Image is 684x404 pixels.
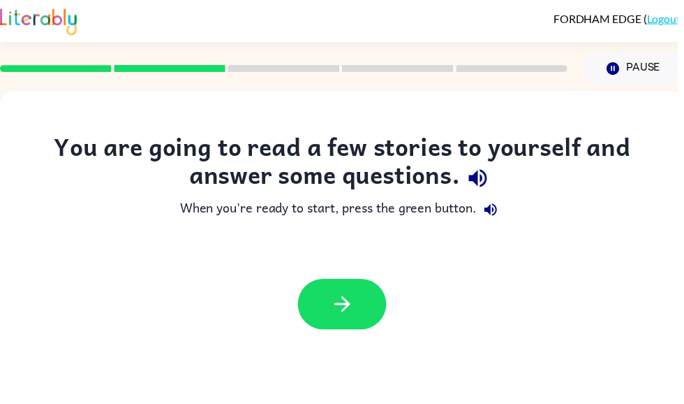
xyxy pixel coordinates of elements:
div: When you're ready to start, press the green button. [28,198,663,226]
span: FORDHAM EDGE [559,12,650,25]
div: You are going to read a few stories to yourself and answer some questions. [28,134,663,198]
